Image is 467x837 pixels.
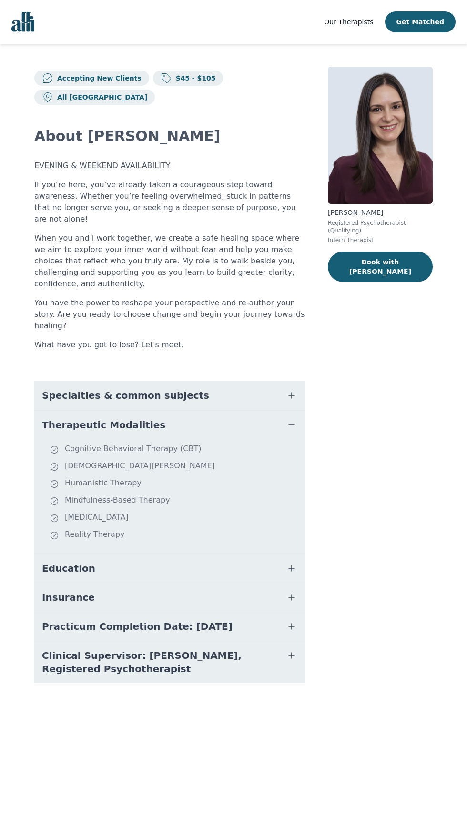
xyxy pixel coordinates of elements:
li: [MEDICAL_DATA] [50,512,301,525]
span: Therapeutic Modalities [42,418,165,432]
li: Humanistic Therapy [50,477,301,491]
li: Cognitive Behavioral Therapy (CBT) [50,443,301,456]
p: [PERSON_NAME] [328,208,433,217]
a: Our Therapists [324,16,373,28]
li: [DEMOGRAPHIC_DATA][PERSON_NAME] [50,460,301,474]
button: Clinical Supervisor: [PERSON_NAME], Registered Psychotherapist [34,641,305,683]
button: Practicum Completion Date: [DATE] [34,612,305,641]
button: Specialties & common subjects [34,381,305,410]
p: Registered Psychotherapist (Qualifying) [328,219,433,234]
p: Intern Therapist [328,236,433,244]
img: alli logo [11,12,34,32]
li: Mindfulness-Based Therapy [50,494,301,508]
p: EVENING & WEEKEND AVAILABILITY [34,160,305,171]
img: Lorena_Krasnai Caprar [328,67,433,204]
span: Education [42,562,95,575]
span: Our Therapists [324,18,373,26]
p: If you’re here, you’ve already taken a courageous step toward awareness. Whether you’re feeling o... [34,179,305,225]
span: Clinical Supervisor: [PERSON_NAME], Registered Psychotherapist [42,649,274,676]
button: Education [34,554,305,583]
span: Practicum Completion Date: [DATE] [42,620,233,633]
span: Insurance [42,591,95,604]
p: All [GEOGRAPHIC_DATA] [53,92,147,102]
p: You have the power to reshape your perspective and re-author your story. Are you ready to choose ... [34,297,305,332]
p: $45 - $105 [172,73,216,83]
li: Reality Therapy [50,529,301,542]
p: What have you got to lose? Let's meet. [34,339,305,351]
button: Insurance [34,583,305,612]
button: Get Matched [385,11,456,32]
h2: About [PERSON_NAME] [34,128,305,145]
button: Therapeutic Modalities [34,411,305,439]
p: When you and I work together, we create a safe healing space where we aim to explore your inner w... [34,232,305,290]
p: Accepting New Clients [53,73,142,83]
button: Book with [PERSON_NAME] [328,252,433,282]
span: Specialties & common subjects [42,389,209,402]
